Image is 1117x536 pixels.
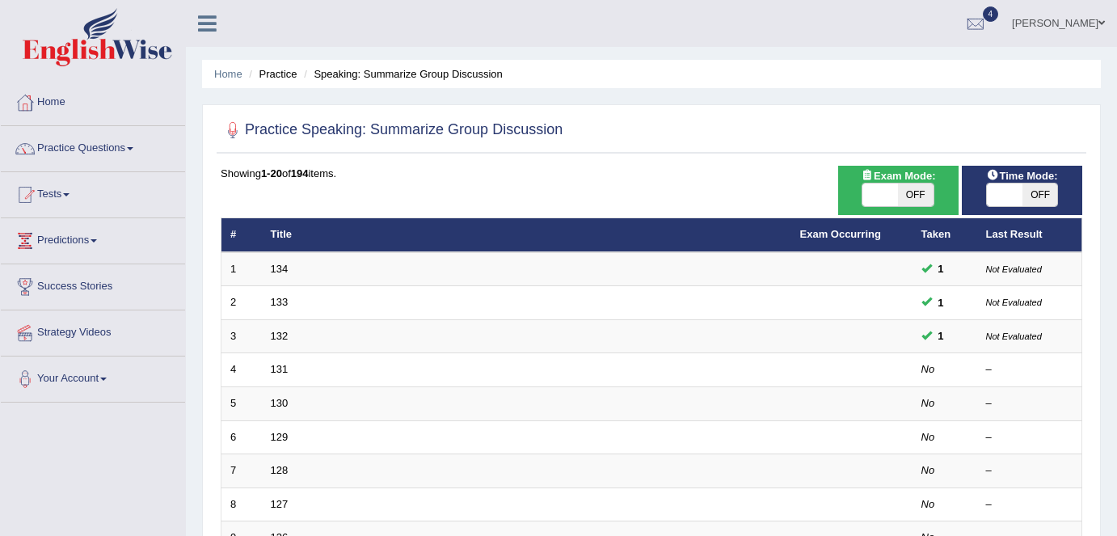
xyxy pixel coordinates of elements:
div: Showing of items. [221,166,1082,181]
div: Show exams occurring in exams [838,166,959,215]
td: 6 [221,420,262,454]
span: You can still take this question [932,294,951,311]
small: Not Evaluated [986,331,1042,341]
a: 130 [271,397,289,409]
span: You can still take this question [932,260,951,277]
a: Your Account [1,357,185,397]
a: Strategy Videos [1,310,185,351]
th: # [221,218,262,252]
b: 1-20 [261,167,282,179]
em: No [921,498,935,510]
th: Title [262,218,791,252]
a: 132 [271,330,289,342]
em: No [921,397,935,409]
span: You can still take this question [932,327,951,344]
th: Taken [913,218,977,252]
th: Last Result [977,218,1082,252]
span: OFF [898,184,934,206]
small: Not Evaluated [986,264,1042,274]
a: 129 [271,431,289,443]
span: Time Mode: [980,167,1064,184]
span: 4 [983,6,999,22]
div: – [986,430,1073,445]
a: 133 [271,296,289,308]
div: – [986,497,1073,513]
a: Practice Questions [1,126,185,167]
em: No [921,431,935,443]
span: Exam Mode: [854,167,942,184]
td: 7 [221,454,262,488]
small: Not Evaluated [986,298,1042,307]
em: No [921,464,935,476]
a: Home [1,80,185,120]
a: 131 [271,363,289,375]
h2: Practice Speaking: Summarize Group Discussion [221,118,563,142]
td: 4 [221,353,262,387]
a: 127 [271,498,289,510]
div: – [986,396,1073,411]
a: 134 [271,263,289,275]
a: Tests [1,172,185,213]
td: 5 [221,387,262,421]
span: OFF [1022,184,1058,206]
em: No [921,363,935,375]
td: 1 [221,252,262,286]
a: Predictions [1,218,185,259]
b: 194 [291,167,309,179]
td: 3 [221,319,262,353]
div: – [986,463,1073,479]
td: 2 [221,286,262,320]
div: – [986,362,1073,378]
li: Practice [245,66,297,82]
a: 128 [271,464,289,476]
a: Success Stories [1,264,185,305]
td: 8 [221,487,262,521]
a: Exam Occurring [800,228,881,240]
a: Home [214,68,242,80]
li: Speaking: Summarize Group Discussion [300,66,503,82]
